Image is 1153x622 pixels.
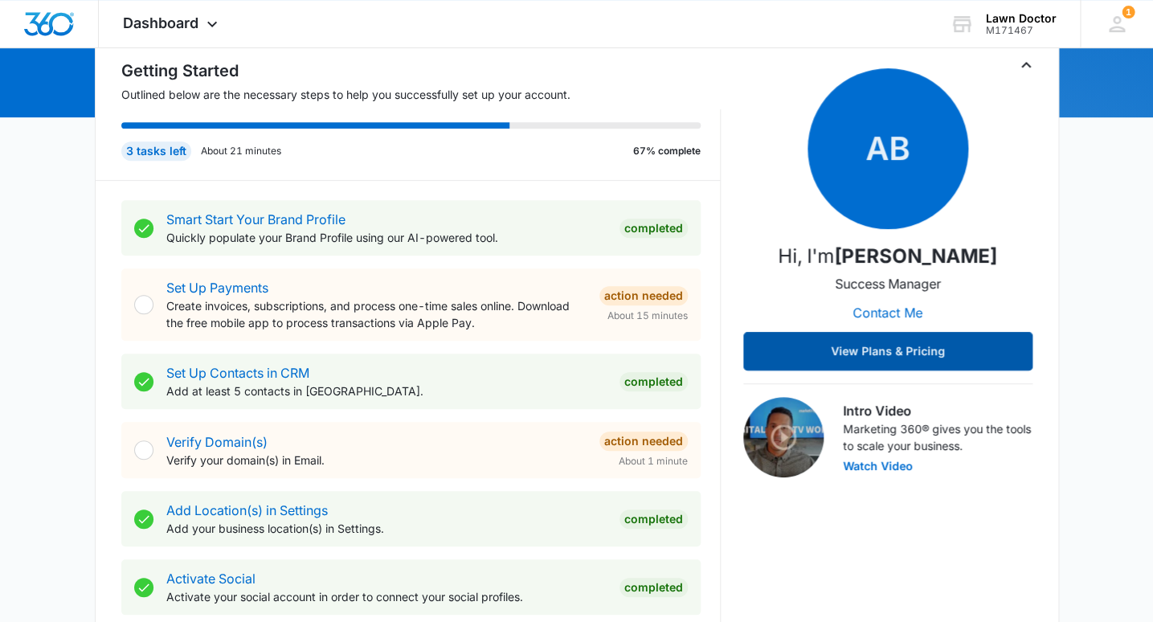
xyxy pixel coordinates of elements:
button: Watch Video [843,460,913,472]
button: Contact Me [836,293,938,332]
a: Activate Social [166,571,256,587]
div: Completed [619,578,688,597]
span: 1 [1122,6,1135,18]
div: Action Needed [599,286,688,305]
span: About 15 minutes [607,309,688,323]
div: Completed [619,509,688,529]
p: Outlined below are the necessary steps to help you successfully set up your account. [121,86,721,103]
img: Intro Video [743,397,824,477]
button: View Plans & Pricing [743,332,1032,370]
h3: Intro Video [843,401,1032,420]
div: Completed [619,219,688,238]
div: 3 tasks left [121,141,191,161]
p: Add your business location(s) in Settings. [166,520,607,537]
div: notifications count [1122,6,1135,18]
div: Completed [619,372,688,391]
div: account name [986,12,1057,25]
span: Dashboard [123,14,198,31]
a: Set Up Payments [166,280,268,296]
p: About 21 minutes [201,144,281,158]
a: Set Up Contacts in CRM [166,365,309,381]
p: Hi, I'm [778,242,997,271]
button: Toggle Collapse [1016,55,1036,75]
span: AB [808,68,968,229]
p: Quickly populate your Brand Profile using our AI-powered tool. [166,229,607,246]
p: Verify your domain(s) in Email. [166,452,587,469]
p: Add at least 5 contacts in [GEOGRAPHIC_DATA]. [166,383,607,399]
div: account id [986,25,1057,36]
strong: [PERSON_NAME] [834,244,997,268]
p: Activate your social account in order to connect your social profiles. [166,588,607,605]
p: 67% complete [633,144,701,158]
h2: Getting Started [121,59,721,83]
a: Smart Start Your Brand Profile [166,211,345,227]
p: Create invoices, subscriptions, and process one-time sales online. Download the free mobile app t... [166,297,587,331]
span: About 1 minute [619,454,688,469]
p: Success Manager [835,274,941,293]
div: Action Needed [599,432,688,451]
a: Verify Domain(s) [166,434,268,450]
p: Marketing 360® gives you the tools to scale your business. [843,420,1032,454]
a: Add Location(s) in Settings [166,502,328,518]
